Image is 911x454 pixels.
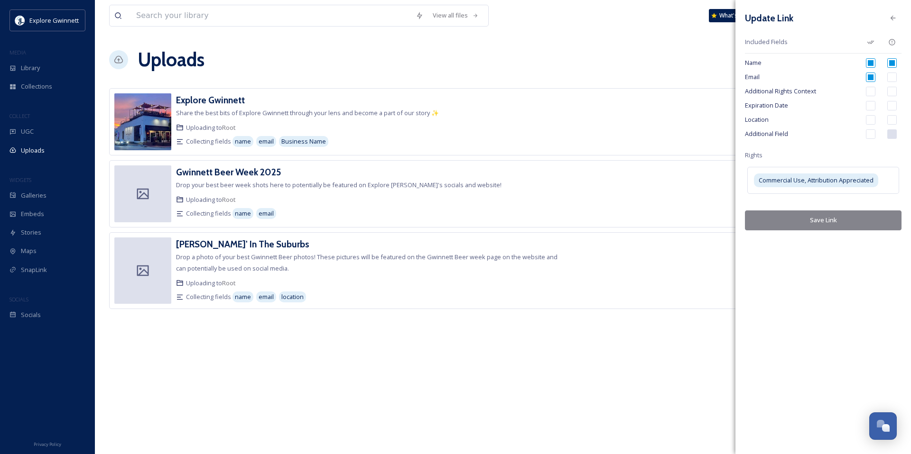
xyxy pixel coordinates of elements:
[34,441,61,447] span: Privacy Policy
[176,238,309,250] h3: [PERSON_NAME]' In The Suburbs
[745,58,859,67] span: Name
[235,209,251,218] span: name
[259,292,274,301] span: email
[759,176,874,185] span: Commercial Use, Attribution Appreciated
[21,64,40,73] span: Library
[745,129,859,138] span: Additional Field
[186,195,236,204] span: Uploading to
[281,137,326,146] span: Business Name
[235,292,251,301] span: name
[34,438,61,449] a: Privacy Policy
[15,16,25,25] img: download.jpeg
[745,87,859,96] span: Additional Rights Context
[222,195,236,204] a: Root
[176,94,245,106] h3: Explore Gwinnett
[9,49,26,56] span: MEDIA
[222,279,236,287] a: Root
[176,237,309,251] a: [PERSON_NAME]' In The Suburbs
[259,209,274,218] span: email
[259,137,274,146] span: email
[869,412,897,440] button: Open Chat
[21,191,46,200] span: Galleries
[21,127,34,136] span: UGC
[176,253,558,272] span: Drop a photo of your best Gwinnett Beer photos! These pictures will be featured on the Gwinnett B...
[138,45,205,74] a: Uploads
[176,165,281,179] a: Gwinnett Beer Week 2025
[29,16,79,25] span: Explore Gwinnett
[186,279,236,288] span: Uploading to
[9,176,31,183] span: WIDGETS
[176,181,502,189] span: Drop your best beer week shots here to potentially be featured on Explore [PERSON_NAME]'s socials...
[114,93,171,150] img: 1ff98762-0aa8-44e9-ac41-d690cf1c41d6.jpg
[709,9,756,22] a: What's New
[222,123,236,132] a: Root
[176,166,281,178] h3: Gwinnett Beer Week 2025
[745,73,859,82] span: Email
[186,123,236,132] span: Uploading to
[21,246,37,255] span: Maps
[745,210,902,230] button: Save Link
[428,6,483,25] a: View all files
[745,11,793,25] h3: Update Link
[21,310,41,319] span: Socials
[176,109,439,117] span: Share the best bits of Explore Gwinnett through your lens and become a part of our story ✨
[21,228,41,237] span: Stories
[176,93,245,107] a: Explore Gwinnett
[21,82,52,91] span: Collections
[21,265,47,274] span: SnapLink
[9,296,28,303] span: SOCIALS
[21,209,44,218] span: Embeds
[281,292,304,301] span: location
[745,37,859,46] span: Included Fields
[186,292,231,301] span: Collecting fields
[745,101,859,110] span: Expiration Date
[186,137,231,146] span: Collecting fields
[131,5,411,26] input: Search your library
[9,112,30,119] span: COLLECT
[745,151,762,160] span: Rights
[235,137,251,146] span: name
[745,115,859,124] span: Location
[186,209,231,218] span: Collecting fields
[21,146,45,155] span: Uploads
